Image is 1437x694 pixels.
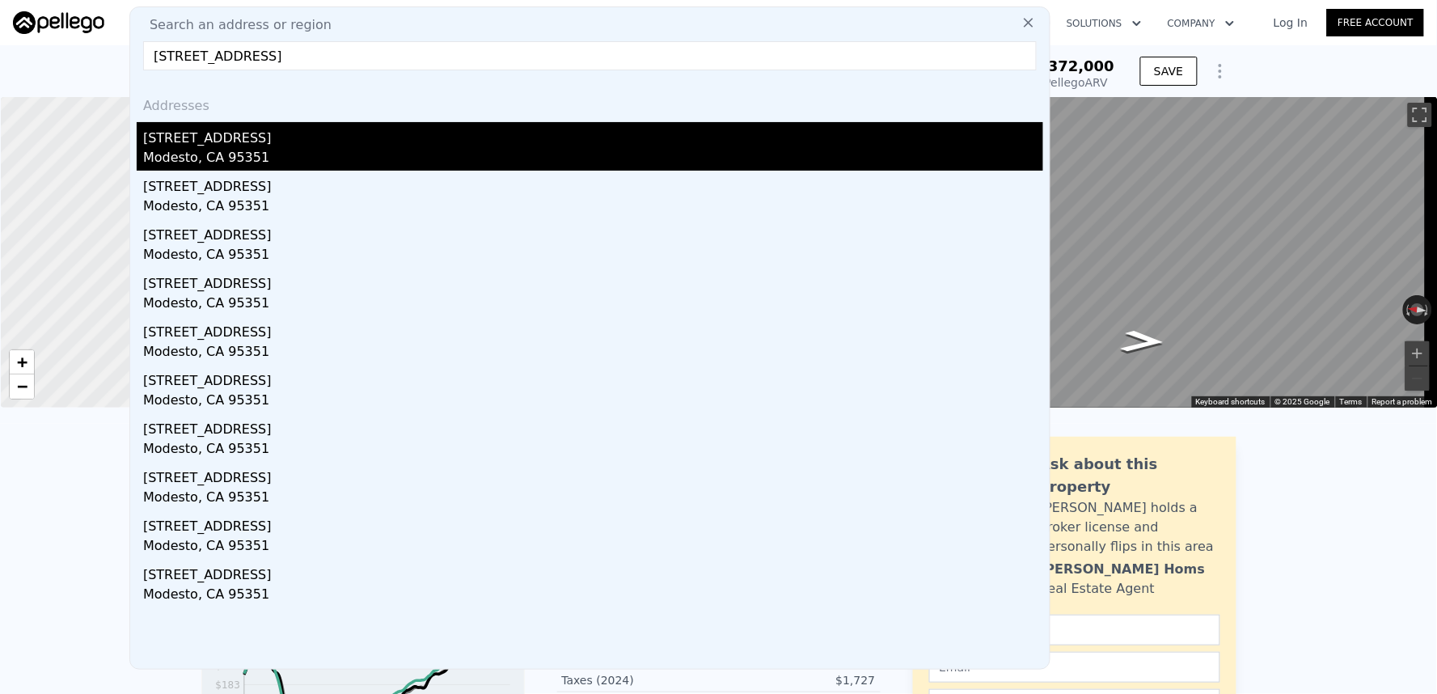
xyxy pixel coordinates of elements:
[143,294,1043,316] div: Modesto, CA 95351
[1038,74,1115,91] div: Pellego ARV
[929,652,1220,683] input: Email
[143,245,1043,268] div: Modesto, CA 95351
[1038,57,1115,74] span: $372,000
[1408,103,1432,127] button: Toggle fullscreen view
[1254,15,1327,31] a: Log In
[143,559,1043,585] div: [STREET_ADDRESS]
[719,672,876,688] div: $1,727
[17,352,27,372] span: +
[1140,57,1197,86] button: SAVE
[143,439,1043,462] div: Modesto, CA 95351
[10,350,34,375] a: Zoom in
[1040,579,1156,599] div: Real Estate Agent
[143,122,1043,148] div: [STREET_ADDRESS]
[1040,498,1220,556] div: [PERSON_NAME] holds a broker license and personally flips in this area
[1327,9,1424,36] a: Free Account
[143,197,1043,219] div: Modesto, CA 95351
[143,510,1043,536] div: [STREET_ADDRESS]
[143,462,1043,488] div: [STREET_ADDRESS]
[143,316,1043,342] div: [STREET_ADDRESS]
[1405,341,1430,366] button: Zoom in
[1424,295,1433,324] button: Rotate clockwise
[143,41,1037,70] input: Enter an address, city, region, neighborhood or zip code
[215,660,240,671] tspan: $218
[1196,396,1266,408] button: Keyboard shortcuts
[143,219,1043,245] div: [STREET_ADDRESS]
[1155,9,1248,38] button: Company
[10,375,34,399] a: Zoom out
[137,83,1043,122] div: Addresses
[17,376,27,396] span: −
[137,15,332,35] span: Search an address or region
[1040,453,1220,498] div: Ask about this property
[1204,55,1236,87] button: Show Options
[1402,302,1432,317] button: Reset the view
[1275,397,1330,406] span: © 2025 Google
[562,672,719,688] div: Taxes (2024)
[143,342,1043,365] div: Modesto, CA 95351
[143,413,1043,439] div: [STREET_ADDRESS]
[1054,9,1155,38] button: Solutions
[13,11,104,34] img: Pellego
[1102,325,1185,358] path: Go South, Empire Ave
[143,148,1043,171] div: Modesto, CA 95351
[143,488,1043,510] div: Modesto, CA 95351
[1040,560,1206,579] div: [PERSON_NAME] Homs
[1405,366,1430,391] button: Zoom out
[215,679,240,691] tspan: $183
[1372,397,1433,406] a: Report a problem
[929,615,1220,645] input: Name
[143,171,1043,197] div: [STREET_ADDRESS]
[143,391,1043,413] div: Modesto, CA 95351
[143,365,1043,391] div: [STREET_ADDRESS]
[143,585,1043,607] div: Modesto, CA 95351
[1403,295,1412,324] button: Rotate counterclockwise
[143,268,1043,294] div: [STREET_ADDRESS]
[1340,397,1363,406] a: Terms (opens in new tab)
[143,536,1043,559] div: Modesto, CA 95351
